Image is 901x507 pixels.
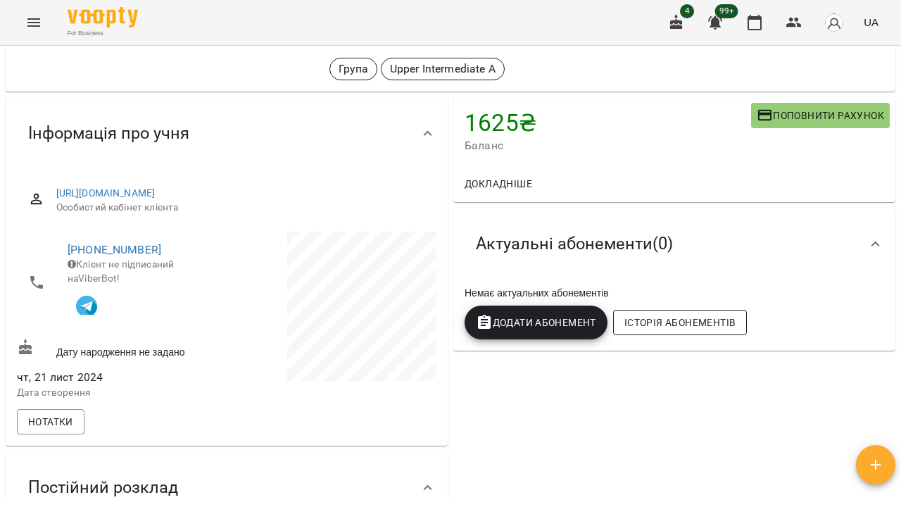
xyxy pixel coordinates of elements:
button: Історія абонементів [613,310,747,335]
span: Історія абонементів [624,314,736,331]
img: Voopty Logo [68,7,138,27]
span: Актуальні абонементи ( 0 ) [476,233,673,255]
button: Нотатки [17,409,84,434]
button: Поповнити рахунок [751,103,890,128]
span: Баланс [465,137,751,154]
img: Telegram [76,296,97,317]
span: UA [864,15,878,30]
div: Немає актуальних абонементів [462,283,887,303]
button: Клієнт підписаний на VooptyBot [68,285,106,323]
div: Інформація про учня [6,97,448,170]
h4: 1625 ₴ [465,108,751,137]
div: Upper Intermediate A [381,58,505,80]
button: Додати Абонемент [465,306,607,339]
span: Інформація про учня [28,123,189,144]
button: UA [858,9,884,35]
span: 4 [680,4,694,18]
div: Група [329,58,377,80]
img: avatar_s.png [824,13,844,32]
span: Додати Абонемент [476,314,596,331]
a: [URL][DOMAIN_NAME] [56,187,156,199]
p: Група [339,61,368,77]
div: Дату народження не задано [14,336,227,362]
div: Актуальні абонементи(0) [453,208,895,280]
p: Upper Intermediate A [390,61,496,77]
span: чт, 21 лист 2024 [17,369,224,386]
button: Menu [17,6,51,39]
p: Дата створення [17,386,224,400]
span: For Business [68,29,138,38]
span: Постійний розклад [28,477,178,499]
span: Поповнити рахунок [757,107,884,124]
span: Клієнт не підписаний на ViberBot! [68,258,174,284]
span: Особистий кабінет клієнта [56,201,425,215]
button: Докладніше [459,171,538,196]
span: Нотатки [28,413,73,430]
a: [PHONE_NUMBER] [68,243,161,256]
span: 99+ [715,4,738,18]
span: Докладніше [465,175,532,192]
